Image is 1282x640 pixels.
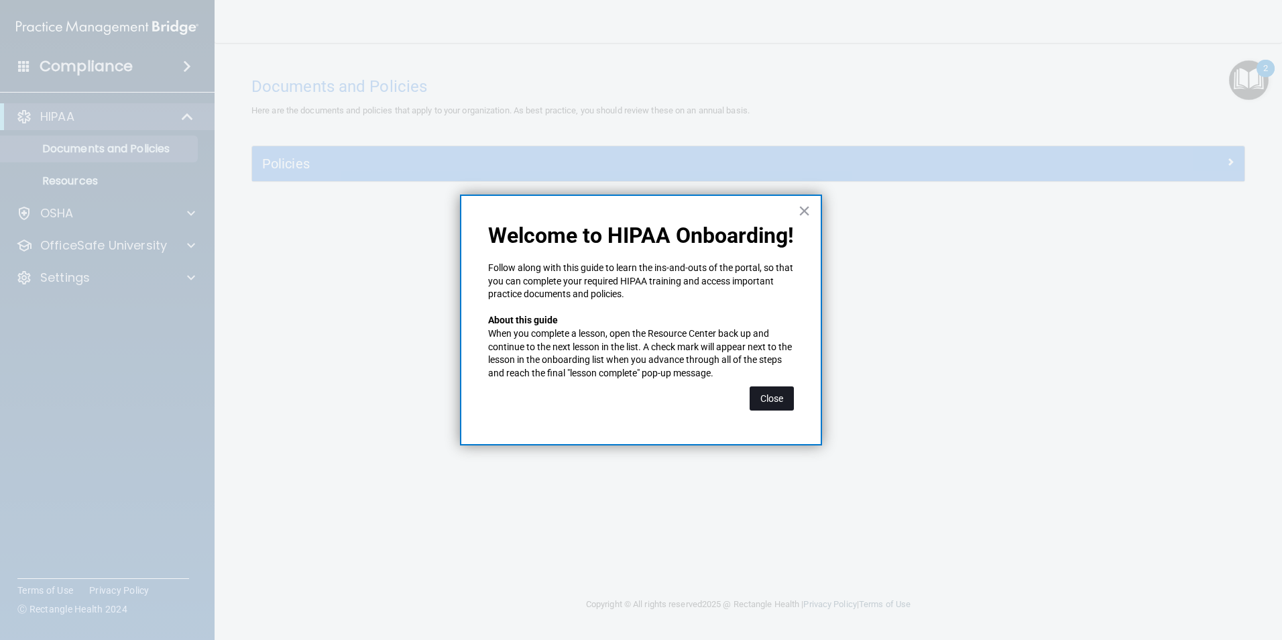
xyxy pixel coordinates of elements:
p: When you complete a lesson, open the Resource Center back up and continue to the next lesson in t... [488,327,794,380]
strong: About this guide [488,315,558,325]
p: Follow along with this guide to learn the ins-and-outs of the portal, so that you can complete yo... [488,262,794,301]
button: Close [798,200,811,221]
button: Close [750,386,794,411]
p: Welcome to HIPAA Onboarding! [488,223,794,248]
